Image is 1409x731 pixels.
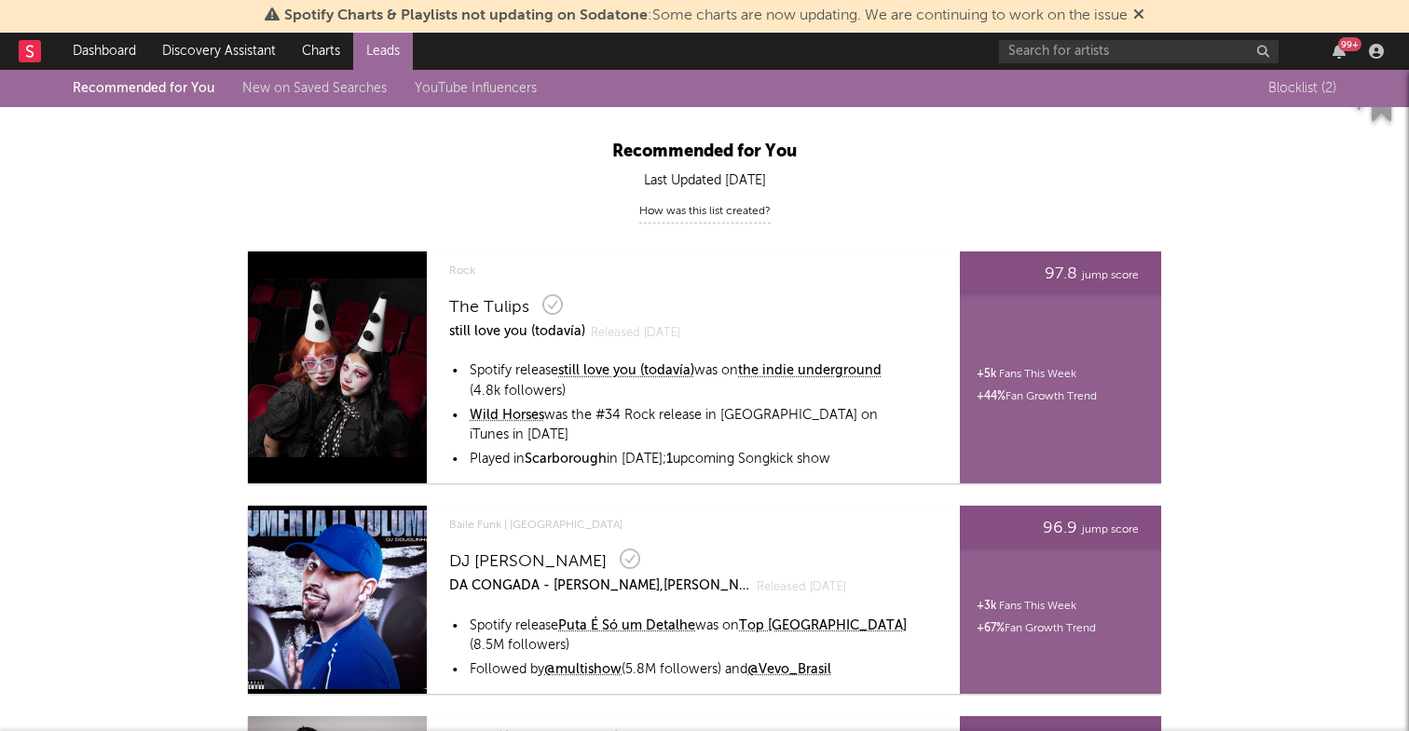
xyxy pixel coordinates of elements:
button: 99+ [1333,44,1346,59]
div: jump score [971,517,1139,541]
div: Fans This Week [977,363,1076,386]
span: Released [DATE] [591,321,680,345]
span: : Some charts are now updating. We are continuing to work on the issue [284,8,1128,23]
a: still love you (todavía) [449,318,585,345]
div: jump score [971,263,1139,287]
span: 96.9 [1043,517,1077,539]
td: • [451,659,467,682]
a: @multishow [544,660,622,681]
a: still love you (todavía) [558,361,694,382]
a: Puta É Só um Detalhe [558,616,695,637]
a: Charts [289,33,353,70]
span: Released [DATE] [757,575,846,600]
span: Spotify Charts & Playlists not updating on Sodatone [284,8,648,23]
div: Fan Growth Trend [977,386,1097,408]
a: Top [GEOGRAPHIC_DATA] [739,616,907,637]
input: Search for artists [999,40,1279,63]
span: Scarborough [525,453,607,466]
a: New on Saved Searches [242,82,387,95]
div: The Tulips [449,296,529,318]
div: DJ [PERSON_NAME] [449,550,607,573]
div: Fans This Week [977,595,1076,617]
a: YouTube Influencers [415,82,537,95]
a: @Vevo_Brasil [747,660,831,681]
span: + 5k [977,369,996,380]
span: +67% [977,623,1005,634]
div: 99 + [1338,37,1361,51]
span: Recommended for You [612,143,797,160]
div: How was this list created? [639,200,771,223]
td: Spotify release was on (4.8k followers) [469,360,911,402]
td: • [451,449,467,471]
td: • [451,405,467,447]
a: Dashboard [60,33,149,70]
td: Spotify release was on (8.5M followers) [469,616,911,657]
span: Dismiss [1133,8,1144,23]
span: 97.8 [1045,263,1077,285]
a: Discovery Assistant [149,33,289,70]
td: Played in in [DATE]; upcoming Songkick show [469,449,911,471]
div: Last Updated [DATE] [192,169,1217,192]
td: • [451,616,467,657]
a: Leads [353,33,413,70]
td: • [451,360,467,402]
div: Fan Growth Trend [977,617,1096,640]
span: Rock [449,260,913,282]
a: the indie underground [738,361,882,382]
span: 1 [666,453,673,466]
span: Blocklist [1268,82,1336,95]
span: +44% [977,391,1005,402]
td: Followed by (5.8M followers) and [469,659,911,682]
span: ( 2 ) [1321,77,1336,100]
a: Wild Horses [470,406,544,426]
span: Baile Funk | [GEOGRAPHIC_DATA] [449,514,913,536]
a: DA CONGADA - [PERSON_NAME],[PERSON_NAME],[PERSON_NAME],[PERSON_NAME],[PERSON_NAME] D,MCPR -(DJ RD... [449,573,751,600]
span: + 3k [977,601,996,612]
td: was the #34 Rock release in [GEOGRAPHIC_DATA] on iTunes in [DATE] [469,405,911,447]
